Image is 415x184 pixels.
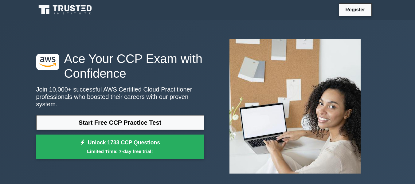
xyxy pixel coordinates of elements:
[36,115,204,130] a: Start Free CCP Practice Test
[44,148,196,155] small: Limited Time: 7-day free trial!
[36,86,204,108] p: Join 10,000+ successful AWS Certified Cloud Practitioner professionals who boosted their careers ...
[36,135,204,159] a: Unlock 1733 CCP QuestionsLimited Time: 7-day free trial!
[36,51,204,81] h1: Ace Your CCP Exam with Confidence
[342,6,369,14] a: Register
